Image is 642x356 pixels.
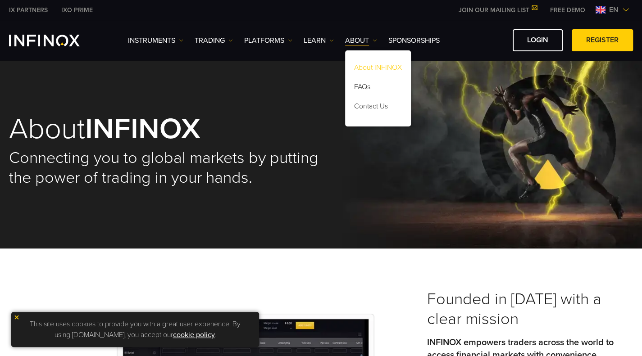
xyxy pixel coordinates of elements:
a: REGISTER [572,29,633,51]
h3: Founded in [DATE] with a clear mission [427,289,633,329]
a: Learn [304,35,334,46]
a: FAQs [345,79,411,98]
a: JOIN OUR MAILING LIST [452,6,543,14]
a: LOGIN [513,29,563,51]
a: INFINOX MENU [543,5,592,15]
a: TRADING [195,35,233,46]
a: INFINOX [55,5,100,15]
a: PLATFORMS [244,35,292,46]
strong: INFINOX [85,111,200,147]
a: Contact Us [345,98,411,117]
a: Instruments [128,35,183,46]
span: en [606,5,622,15]
a: ABOUT [345,35,377,46]
a: INFINOX Logo [9,35,101,46]
h1: About [9,114,321,144]
a: SPONSORSHIPS [388,35,440,46]
a: INFINOX [2,5,55,15]
p: This site uses cookies to provide you with a great user experience. By using [DOMAIN_NAME], you a... [16,316,255,342]
h2: Connecting you to global markets by putting the power of trading in your hands. [9,148,321,188]
a: cookie policy [173,330,215,339]
img: yellow close icon [14,314,20,320]
a: About INFINOX [345,59,411,79]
